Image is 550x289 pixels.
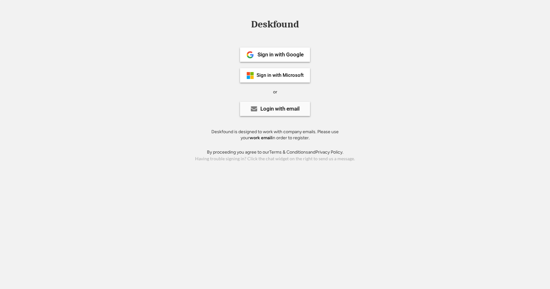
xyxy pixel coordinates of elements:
[248,19,302,29] div: Deskfound
[315,149,343,155] a: Privacy Policy.
[246,72,254,79] img: ms-symbollockup_mssymbol_19.png
[203,129,347,141] div: Deskfound is designed to work with company emails. Please use your in order to register.
[250,135,272,141] strong: work email
[246,51,254,59] img: 1024px-Google__G__Logo.svg.png
[257,73,304,78] div: Sign in with Microsoft
[260,106,300,112] div: Login with email
[257,52,304,57] div: Sign in with Google
[207,149,343,155] div: By proceeding you agree to our and
[273,89,277,95] div: or
[269,149,308,155] a: Terms & Conditions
